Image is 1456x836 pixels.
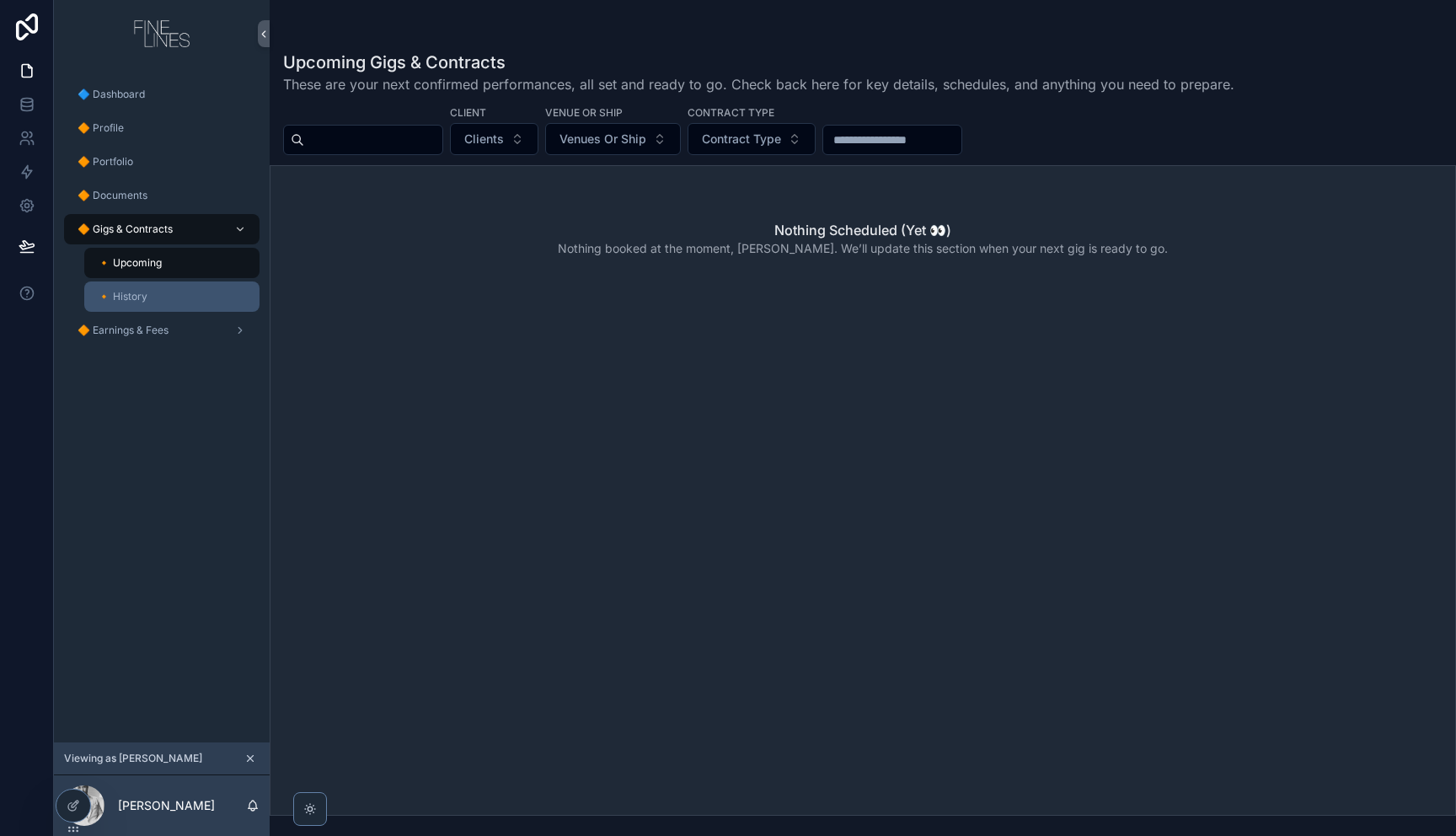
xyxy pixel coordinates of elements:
[78,324,169,337] span: 🔶 Earnings & Fees
[78,155,133,169] span: 🔶 Portfolio
[450,104,486,120] label: Client
[559,131,646,147] span: Venues Or Ship
[545,104,623,120] label: Venue Or Ship
[64,147,260,177] a: 🔶 Portfolio
[64,214,260,244] a: 🔶 Gigs & Contracts
[134,20,190,47] img: App logo
[702,131,781,147] span: Contract Type
[84,248,260,278] a: 🔸 Upcoming
[78,222,173,236] span: 🔶 Gigs & Contracts
[688,104,774,120] label: Contract Type
[64,79,260,110] a: 🔷 Dashboard
[98,290,147,303] span: 🔸 History
[118,797,215,814] p: [PERSON_NAME]
[283,51,1234,74] h1: Upcoming Gigs & Contracts
[64,113,260,143] a: 🔶 Profile
[450,123,538,155] button: Select Button
[64,315,260,346] a: 🔶 Earnings & Fees
[558,240,1168,257] span: Nothing booked at the moment, [PERSON_NAME]. We’ll update this section when your next gig is read...
[98,256,162,270] span: 🔸 Upcoming
[464,131,504,147] span: Clients
[64,752,202,765] span: Viewing as [PERSON_NAME]
[78,189,147,202] span: 🔶 Documents
[774,220,951,240] h2: Nothing Scheduled (Yet 👀)
[54,67,270,367] div: scrollable content
[283,74,1234,94] span: These are your next confirmed performances, all set and ready to go. Check back here for key deta...
[78,88,145,101] span: 🔷 Dashboard
[545,123,681,155] button: Select Button
[84,281,260,312] a: 🔸 History
[64,180,260,211] a: 🔶 Documents
[78,121,124,135] span: 🔶 Profile
[688,123,816,155] button: Select Button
